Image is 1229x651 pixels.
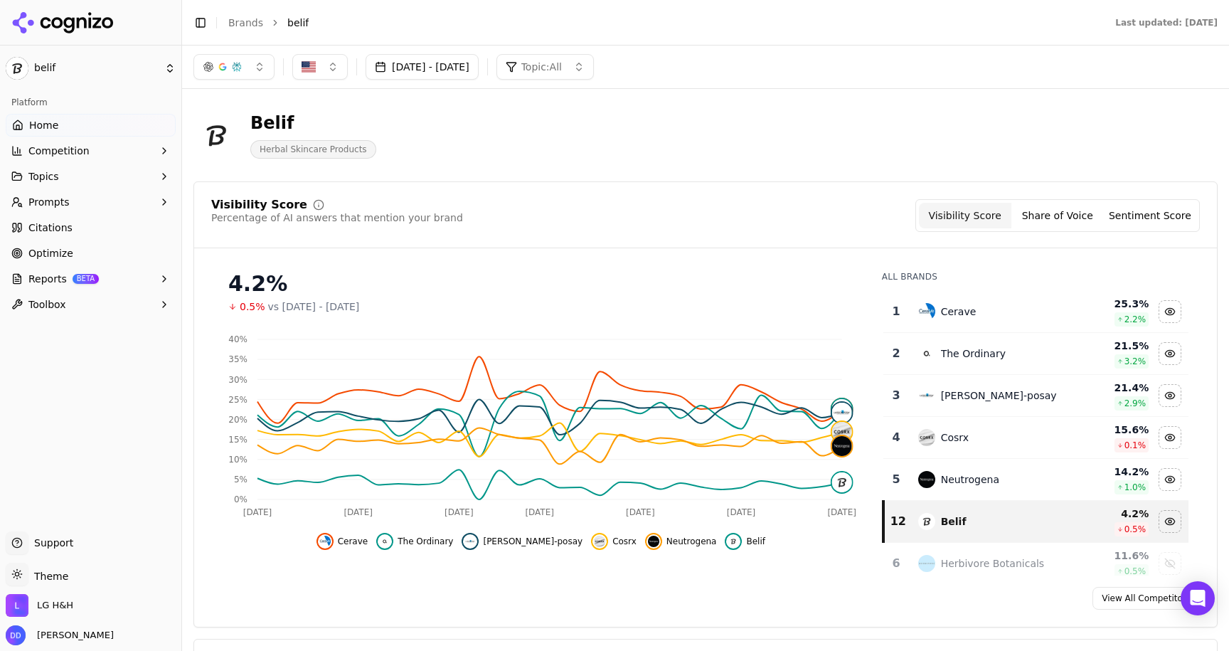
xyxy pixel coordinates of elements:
button: Prompts [6,191,176,213]
div: 21.4 % [1070,381,1149,395]
span: Cerave [338,536,368,547]
div: 4 [889,429,904,446]
tr: 6herbivore botanicalsHerbivore Botanicals11.6%0.5%Show herbivore botanicals data [883,543,1188,585]
button: Hide cosrx data [591,533,637,550]
tr: 4cosrxCosrx15.6%0.1%Hide cosrx data [883,417,1188,459]
span: The Ordinary [398,536,453,547]
img: the ordinary [832,399,852,419]
tr: 3la roche-posay[PERSON_NAME]-posay21.4%2.9%Hide la roche-posay data [883,375,1188,417]
tspan: 35% [228,354,248,364]
a: View All Competitors [1092,587,1200,610]
a: Home [6,114,176,137]
div: Visibility Score [211,199,307,211]
span: Neutrogena [666,536,717,547]
img: la roche-posay [832,403,852,423]
button: Hide la roche-posay data [462,533,582,550]
span: 0.5 % [1124,524,1146,535]
button: Open organization switcher [6,594,73,617]
button: Share of Voice [1011,203,1104,228]
div: 2 [889,345,904,362]
div: 15.6 % [1070,423,1149,437]
a: Optimize [6,242,176,265]
span: LG H&H [37,599,73,612]
div: [PERSON_NAME]-posay [941,388,1057,403]
button: Hide neutrogena data [1159,468,1181,491]
span: 3.2 % [1124,356,1146,367]
a: Brands [228,17,263,28]
div: Belif [941,514,967,529]
button: Sentiment Score [1104,203,1196,228]
div: Belif [250,112,376,134]
span: Belif [746,536,765,547]
img: neutrogena [648,536,659,547]
span: belif [34,62,159,75]
button: Hide the ordinary data [1159,342,1181,365]
tspan: 5% [234,475,248,485]
span: BETA [73,274,99,284]
img: la roche-posay [464,536,476,547]
span: Competition [28,144,90,158]
div: Cerave [941,305,977,319]
button: Hide belif data [725,533,765,550]
tr: 2the ordinaryThe Ordinary21.5%3.2%Hide the ordinary data [883,333,1188,375]
tspan: 25% [228,395,248,405]
span: Topic: All [521,60,562,74]
span: Home [29,118,58,132]
span: Citations [28,221,73,235]
span: Optimize [28,246,73,260]
div: Last updated: [DATE] [1115,17,1218,28]
tspan: 10% [228,455,248,465]
div: 12 [890,513,904,530]
span: [PERSON_NAME]-posay [483,536,582,547]
button: Topics [6,165,176,188]
div: The Ordinary [941,346,1006,361]
div: Platform [6,91,176,114]
tspan: 15% [228,435,248,445]
span: 2.2 % [1124,314,1146,325]
img: belif [6,57,28,80]
img: belif [193,112,239,158]
span: 1.0 % [1124,482,1146,493]
img: cerave [319,536,331,547]
img: belif [728,536,739,547]
span: Topics [28,169,59,184]
span: belif [287,16,309,30]
tspan: [DATE] [727,507,756,517]
img: the ordinary [918,345,935,362]
span: Cosrx [612,536,637,547]
img: belif [918,513,935,530]
div: 4.2% [228,271,853,297]
span: [PERSON_NAME] [31,629,114,642]
div: 1 [889,303,904,320]
button: Hide the ordinary data [376,533,453,550]
span: 0.5% [240,300,265,314]
div: Neutrogena [941,472,999,487]
button: Hide cerave data [316,533,368,550]
div: 21.5 % [1070,339,1149,353]
div: 11.6 % [1070,549,1149,563]
img: LG H&H [6,594,28,617]
tspan: [DATE] [445,507,474,517]
img: United States [302,60,316,74]
button: Toolbox [6,293,176,316]
span: Theme [28,571,68,582]
div: 5 [889,471,904,488]
span: 0.5 % [1124,566,1146,577]
span: Support [28,536,73,550]
span: Reports [28,272,67,286]
img: neutrogena [832,436,852,456]
tspan: [DATE] [827,507,856,517]
div: Herbivore Botanicals [941,556,1045,571]
button: Hide neutrogena data [645,533,717,550]
div: 25.3 % [1070,297,1149,311]
tspan: 30% [228,375,248,385]
img: neutrogena [918,471,935,488]
div: 14.2 % [1070,465,1149,479]
div: All Brands [882,271,1188,282]
div: 6 [889,555,904,572]
button: Visibility Score [919,203,1011,228]
span: Prompts [28,195,70,209]
tr: 12belifBelif4.2%0.5%Hide belif data [883,501,1188,543]
img: belif [832,472,852,492]
img: cosrx [832,422,852,442]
